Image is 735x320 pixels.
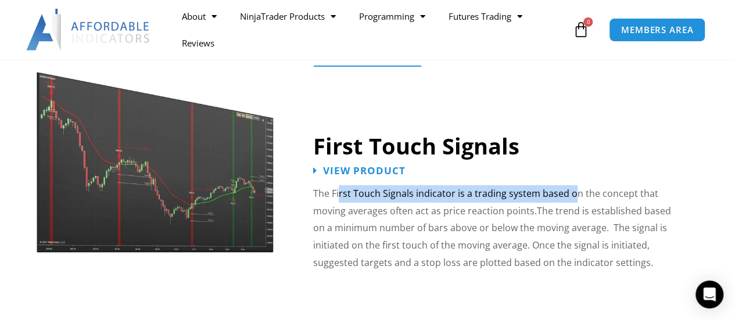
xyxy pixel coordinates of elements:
[313,185,682,272] p: The First Touch Signals indicator is a trading system based on the concept that moving averages o...
[26,9,151,51] img: LogoAI | Affordable Indicators – NinjaTrader
[170,3,570,56] nav: Menu
[347,3,437,30] a: Programming
[170,30,226,56] a: Reviews
[583,17,593,27] span: 0
[621,26,694,34] span: MEMBERS AREA
[313,166,406,175] a: View Product
[555,13,606,46] a: 0
[228,3,347,30] a: NinjaTrader Products
[170,3,228,30] a: About
[609,18,706,42] a: MEMBERS AREA
[313,204,671,269] span: The trend is established based on a minimum number of bars above or below the moving average. The...
[36,48,275,253] img: First Touch Signals 1 | Affordable Indicators – NinjaTrader
[695,281,723,308] div: Open Intercom Messenger
[437,3,534,30] a: Futures Trading
[323,166,406,175] span: View Product
[313,131,519,161] a: First Touch Signals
